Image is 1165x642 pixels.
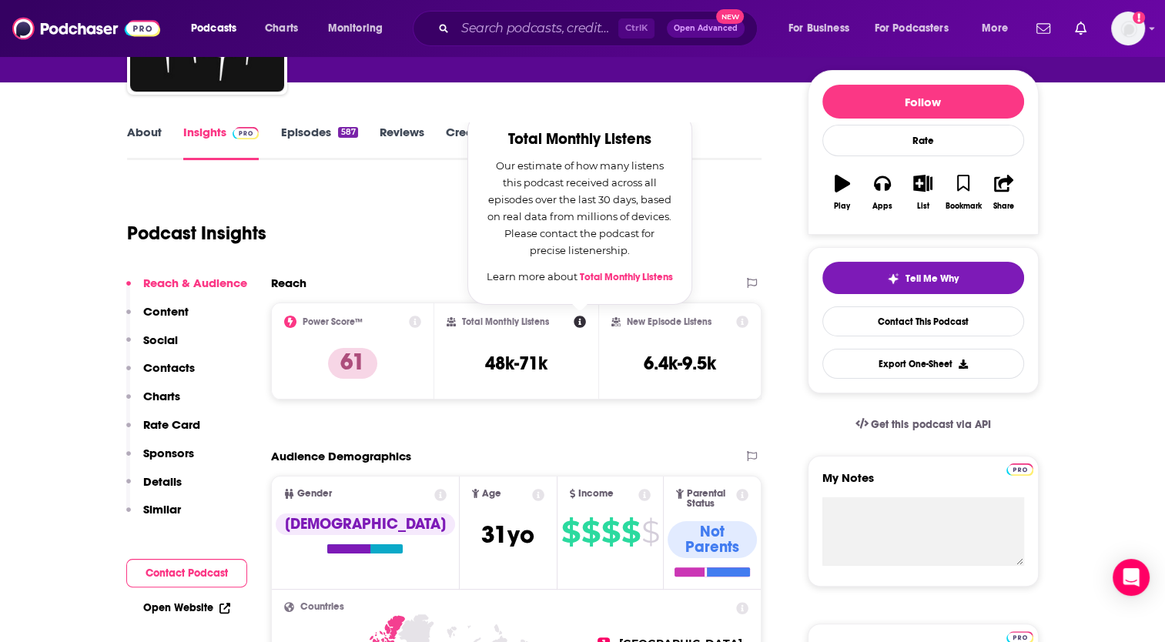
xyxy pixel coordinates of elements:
h2: Total Monthly Listens [462,316,549,327]
a: Contact This Podcast [822,306,1024,336]
h2: Power Score™ [303,316,363,327]
p: Learn more about [487,268,673,286]
p: Our estimate of how many listens this podcast received across all episodes over the last 30 days,... [487,157,673,259]
a: Reviews [380,125,424,160]
span: Get this podcast via API [871,418,990,431]
div: Play [834,202,850,211]
button: Open AdvancedNew [667,19,745,38]
div: [DEMOGRAPHIC_DATA] [276,513,455,535]
input: Search podcasts, credits, & more... [455,16,618,41]
h2: Audience Demographics [271,449,411,463]
a: Show notifications dropdown [1030,15,1056,42]
button: open menu [865,16,971,41]
button: Bookmark [943,165,983,220]
a: Open Website [143,601,230,614]
p: Contacts [143,360,195,375]
p: Similar [143,502,181,517]
button: Play [822,165,862,220]
h2: New Episode Listens [627,316,711,327]
span: $ [641,520,659,544]
button: Rate Card [126,417,200,446]
div: 587 [338,127,357,138]
span: New [716,9,744,24]
span: Ctrl K [618,18,654,38]
img: User Profile [1111,12,1145,45]
button: Similar [126,502,181,530]
p: Content [143,304,189,319]
a: Episodes587 [280,125,357,160]
div: Share [993,202,1014,211]
label: My Notes [822,470,1024,497]
span: Podcasts [191,18,236,39]
h3: 6.4k-9.5k [644,352,716,375]
span: More [982,18,1008,39]
span: For Podcasters [875,18,949,39]
button: Reach & Audience [126,276,247,304]
svg: Add a profile image [1133,12,1145,24]
span: $ [581,520,600,544]
button: Follow [822,85,1024,119]
span: 31 yo [481,520,534,550]
div: Not Parents [668,521,757,558]
img: Podchaser Pro [1006,463,1033,476]
button: Export One-Sheet [822,349,1024,379]
button: List [902,165,942,220]
button: open menu [180,16,256,41]
span: Open Advanced [674,25,738,32]
button: tell me why sparkleTell Me Why [822,262,1024,294]
p: Sponsors [143,446,194,460]
p: Details [143,474,182,489]
p: 61 [328,348,377,379]
img: tell me why sparkle [887,273,899,285]
span: Countries [300,602,344,612]
button: Social [126,333,178,361]
button: Contact Podcast [126,559,247,587]
p: Reach & Audience [143,276,247,290]
button: Details [126,474,182,503]
h3: 48k-71k [485,352,547,375]
div: Bookmark [945,202,981,211]
a: InsightsPodchaser Pro [183,125,259,160]
span: For Business [788,18,849,39]
a: About [127,125,162,160]
h1: Podcast Insights [127,222,266,245]
span: Tell Me Why [906,273,959,285]
img: Podchaser Pro [233,127,259,139]
span: Gender [297,489,332,499]
div: Open Intercom Messenger [1113,559,1150,596]
h2: Reach [271,276,306,290]
span: $ [621,520,640,544]
a: Charts [255,16,307,41]
img: Podchaser - Follow, Share and Rate Podcasts [12,14,160,43]
button: open menu [778,16,869,41]
button: open menu [971,16,1027,41]
div: Apps [872,202,892,211]
button: Apps [862,165,902,220]
a: Pro website [1006,461,1033,476]
span: Income [578,489,614,499]
div: Search podcasts, credits, & more... [427,11,772,46]
button: Sponsors [126,446,194,474]
span: $ [601,520,620,544]
span: Age [482,489,501,499]
a: Credits191 [446,125,509,160]
span: Logged in as ereardon [1111,12,1145,45]
button: Show profile menu [1111,12,1145,45]
button: open menu [317,16,403,41]
a: Get this podcast via API [843,406,1003,443]
button: Content [126,304,189,333]
h2: Total Monthly Listens [487,131,673,148]
p: Charts [143,389,180,403]
p: Rate Card [143,417,200,432]
button: Charts [126,389,180,417]
span: Charts [265,18,298,39]
span: Monitoring [328,18,383,39]
a: Show notifications dropdown [1069,15,1093,42]
div: List [917,202,929,211]
button: Share [983,165,1023,220]
span: Parental Status [687,489,734,509]
a: Total Monthly Listens [580,271,673,283]
button: Contacts [126,360,195,389]
span: $ [561,520,580,544]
